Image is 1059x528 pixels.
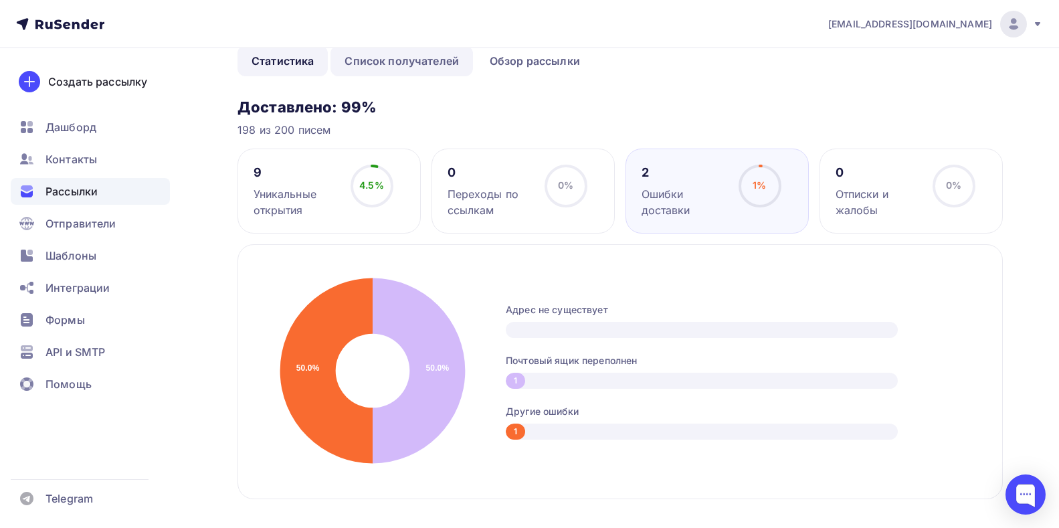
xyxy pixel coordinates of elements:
span: 0% [946,179,961,191]
div: 0 [836,165,921,181]
div: Создать рассылку [48,74,147,90]
div: Адрес не существует [506,303,975,317]
h3: Доставлено: 99% [237,98,1003,116]
span: API и SMTP [45,344,105,360]
a: Обзор рассылки [476,46,594,76]
span: Рассылки [45,183,98,199]
span: Помощь [45,376,92,392]
span: Telegram [45,491,93,507]
div: 198 из 200 писем [237,122,1003,138]
a: Дашборд [11,114,170,141]
span: Отправители [45,215,116,232]
span: [EMAIL_ADDRESS][DOMAIN_NAME] [828,17,992,31]
span: Шаблоны [45,248,96,264]
span: 1% [753,179,766,191]
div: 1 [506,373,525,389]
span: Дашборд [45,119,96,135]
div: 1 [506,424,525,440]
a: Список получателей [330,46,473,76]
span: 4.5% [359,179,384,191]
a: Контакты [11,146,170,173]
a: Шаблоны [11,242,170,269]
div: Переходы по ссылкам [448,186,533,218]
div: Другие ошибки [506,405,975,418]
div: Отписки и жалобы [836,186,921,218]
span: 0% [558,179,573,191]
a: Рассылки [11,178,170,205]
span: Контакты [45,151,97,167]
div: Ошибки доставки [642,186,727,218]
a: Статистика [237,46,328,76]
a: Отправители [11,210,170,237]
a: Формы [11,306,170,333]
div: Уникальные открытия [254,186,339,218]
span: Формы [45,312,85,328]
a: [EMAIL_ADDRESS][DOMAIN_NAME] [828,11,1043,37]
div: 2 [642,165,727,181]
div: Почтовый ящик переполнен [506,354,975,367]
div: 9 [254,165,339,181]
span: Интеграции [45,280,110,296]
div: 0 [448,165,533,181]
